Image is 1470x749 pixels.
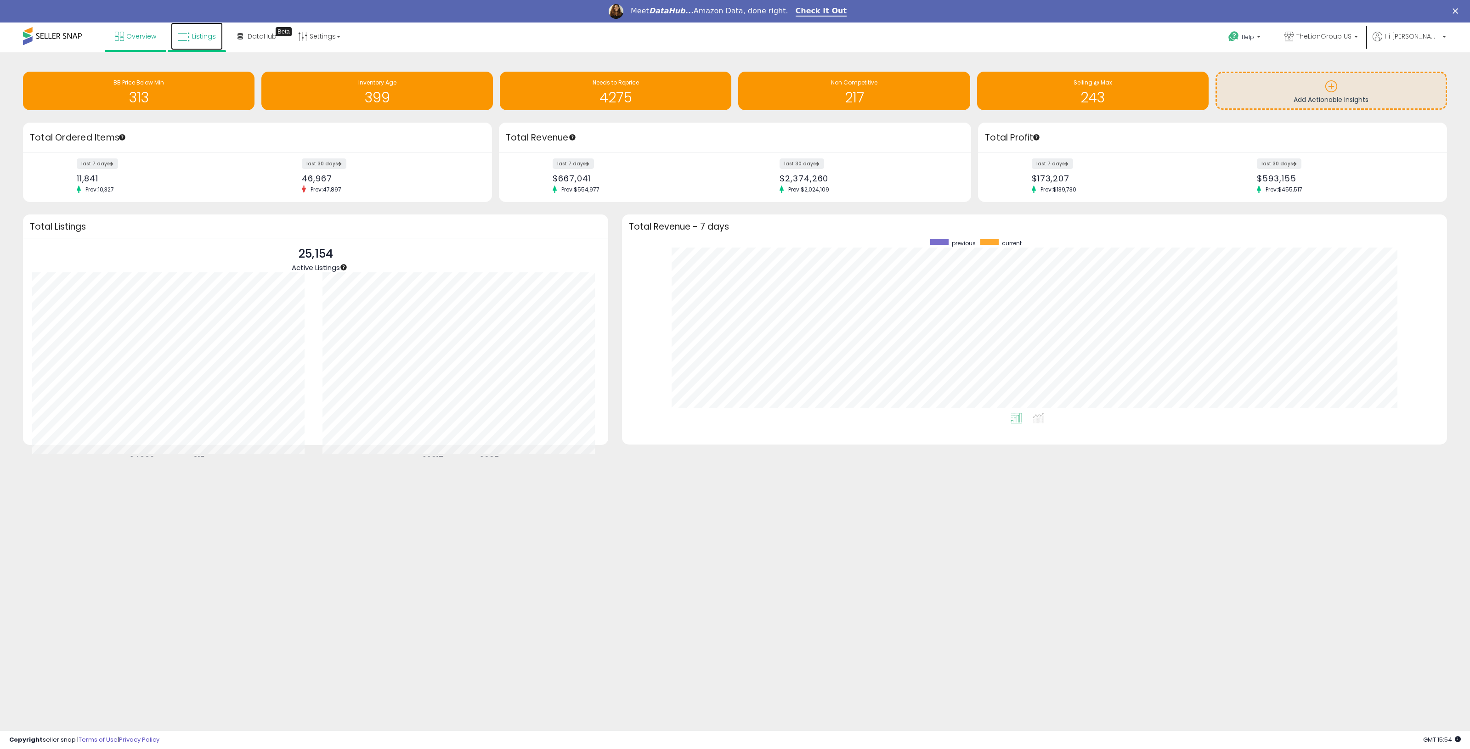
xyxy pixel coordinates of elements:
[291,23,347,50] a: Settings
[231,23,283,50] a: DataHub
[977,72,1209,110] a: Selling @ Max 243
[266,90,488,105] h1: 399
[553,158,594,169] label: last 7 days
[108,23,163,50] a: Overview
[118,133,126,141] div: Tooltip anchor
[171,23,223,50] a: Listings
[1373,32,1446,52] a: Hi [PERSON_NAME]
[1036,186,1081,193] span: Prev: $139,730
[30,223,601,230] h3: Total Listings
[1257,174,1431,183] div: $593,155
[248,32,277,41] span: DataHub
[1032,158,1073,169] label: last 7 days
[1385,32,1440,41] span: Hi [PERSON_NAME]
[358,79,396,86] span: Inventory Age
[276,27,292,36] div: Tooltip anchor
[192,32,216,41] span: Listings
[952,239,976,247] span: previous
[568,133,577,141] div: Tooltip anchor
[784,186,834,193] span: Prev: $2,024,109
[1242,33,1254,41] span: Help
[1002,239,1022,247] span: current
[593,79,639,86] span: Needs to Reprice
[306,186,346,193] span: Prev: 47,897
[743,90,965,105] h1: 217
[480,454,499,465] b: 2837
[1074,79,1112,86] span: Selling @ Max
[1296,32,1351,41] span: TheLionGroup US
[422,454,443,465] b: 22317
[292,263,340,272] span: Active Listings
[780,158,824,169] label: last 30 days
[796,6,847,17] a: Check It Out
[339,263,348,271] div: Tooltip anchor
[553,174,728,183] div: $667,041
[77,158,118,169] label: last 7 days
[631,6,788,16] div: Meet Amazon Data, done right.
[126,32,156,41] span: Overview
[1228,31,1239,42] i: Get Help
[738,72,970,110] a: Non Competitive 217
[557,186,604,193] span: Prev: $554,977
[113,79,164,86] span: BB Price Below Min
[629,223,1440,230] h3: Total Revenue - 7 days
[831,79,877,86] span: Non Competitive
[1032,133,1040,141] div: Tooltip anchor
[292,245,340,263] p: 25,154
[1294,95,1368,104] span: Add Actionable Insights
[130,454,155,465] b: 24339
[500,72,731,110] a: Needs to Reprice 4275
[302,174,476,183] div: 46,967
[609,4,623,19] img: Profile image for Georgie
[1221,24,1270,52] a: Help
[1257,158,1301,169] label: last 30 days
[504,90,727,105] h1: 4275
[1217,73,1446,108] a: Add Actionable Insights
[985,131,1440,144] h3: Total Profit
[302,158,346,169] label: last 30 days
[506,131,964,144] h3: Total Revenue
[77,174,251,183] div: 11,841
[193,454,205,465] b: 815
[1261,186,1307,193] span: Prev: $455,517
[649,6,694,15] i: DataHub...
[780,174,955,183] div: $2,374,260
[982,90,1204,105] h1: 243
[1453,8,1462,14] div: Close
[30,131,485,144] h3: Total Ordered Items
[23,72,254,110] a: BB Price Below Min 313
[28,90,250,105] h1: 313
[261,72,493,110] a: Inventory Age 399
[1032,174,1206,183] div: $173,207
[81,186,119,193] span: Prev: 10,327
[1278,23,1365,52] a: TheLionGroup US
